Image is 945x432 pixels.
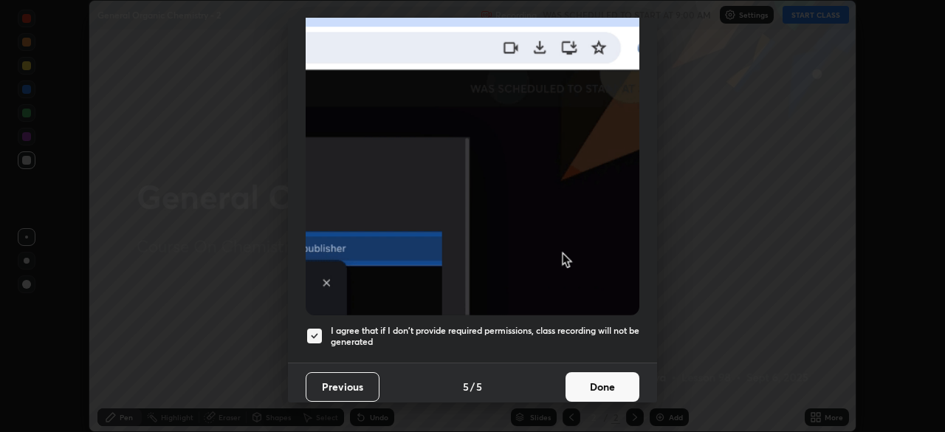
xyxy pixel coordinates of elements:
[331,325,639,348] h5: I agree that if I don't provide required permissions, class recording will not be generated
[463,379,469,394] h4: 5
[470,379,475,394] h4: /
[566,372,639,402] button: Done
[306,372,379,402] button: Previous
[476,379,482,394] h4: 5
